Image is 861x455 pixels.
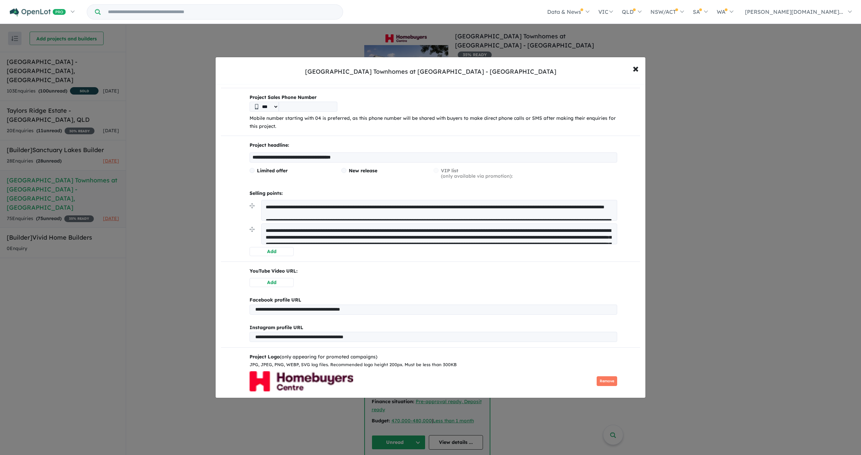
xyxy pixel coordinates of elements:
[633,61,639,75] span: ×
[250,361,617,369] div: JPG, JPEG, PNG, WEBP, SVG log files. Recommended logo height 200px. Must be less than 300KB
[305,67,556,76] div: [GEOGRAPHIC_DATA] Townhomes at [GEOGRAPHIC_DATA] - [GEOGRAPHIC_DATA]
[250,141,617,149] p: Project headline:
[745,8,843,15] span: [PERSON_NAME][DOMAIN_NAME]...
[257,168,288,174] span: Limited offer
[250,189,617,198] p: Selling points:
[250,297,301,303] b: Facebook profile URL
[102,5,341,19] input: Try estate name, suburb, builder or developer
[250,94,617,102] b: Project Sales Phone Number
[349,168,377,174] span: New release
[250,324,303,330] b: Instagram profile URL
[250,371,353,391] img: Homebuyers%20Centre%20Townhomes%20at%20Stockland%20Highlands%20-%20Craigieburn%20Logo_0.jpg
[250,353,617,361] div: (only appearing for promoted campaigns)
[250,227,255,232] img: drag.svg
[250,267,617,275] p: YouTube Video URL:
[250,354,280,360] b: Project Logo
[250,203,255,208] img: drag.svg
[597,376,617,386] button: Remove
[250,397,617,405] b: Logo background colour (FFFFFF)
[10,8,66,16] img: Openlot PRO Logo White
[250,114,617,131] p: Mobile number starting with 04 is preferred, as this phone number will be shared with buyers to m...
[250,247,294,256] button: Add
[255,104,258,109] img: Phone icon
[250,278,294,287] button: Add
